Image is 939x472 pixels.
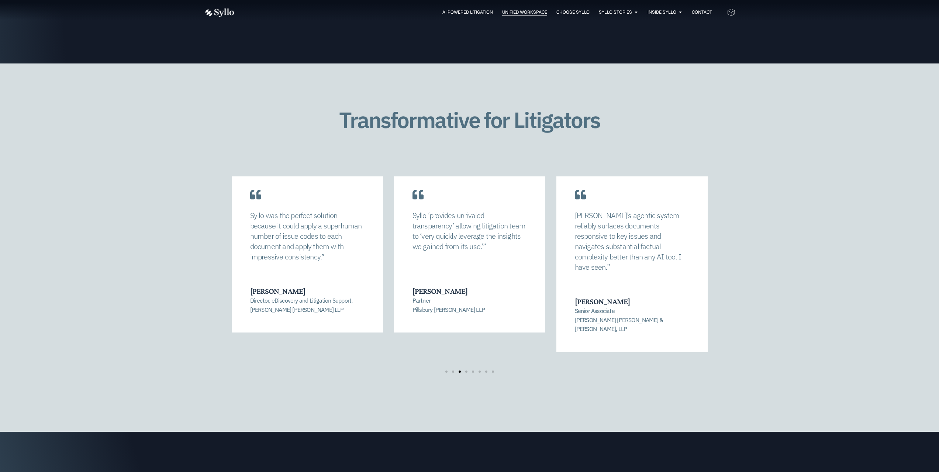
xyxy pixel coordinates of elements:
span: Go to slide 6 [479,371,481,373]
div: Menu Toggle [249,9,712,16]
p: Senior Associate [PERSON_NAME] [PERSON_NAME] & [PERSON_NAME], LLP [575,306,688,334]
img: white logo [204,8,234,17]
p: Syllo ‘provides unrivaled transparency’ allowing litigation team to ‘very quickly leverage the in... [412,210,527,252]
span: Go to slide 3 [459,371,461,373]
div: 5 / 8 [556,176,708,352]
span: Go to slide 8 [492,371,494,373]
h1: Transformative for Litigators [314,108,625,132]
a: Syllo Stories [599,9,632,15]
p: Partner Pillsbury [PERSON_NAME] LLP [412,296,526,314]
div: 3 / 8 [232,176,383,352]
div: 4 / 8 [394,176,545,352]
a: Unified Workspace [502,9,547,15]
p: Syllo was the perfect solution because it could apply a superhuman number of issue codes to each ... [250,210,365,262]
h3: [PERSON_NAME] [412,286,526,296]
a: Contact [692,9,712,15]
p: Director, eDiscovery and Litigation Support, [PERSON_NAME] [PERSON_NAME] LLP [250,296,364,314]
nav: Menu [249,9,712,16]
h3: [PERSON_NAME] [575,297,688,306]
a: Choose Syllo [556,9,590,15]
span: Go to slide 5 [472,371,474,373]
span: Go to slide 4 [465,371,467,373]
span: Go to slide 1 [445,371,448,373]
p: [PERSON_NAME]’s agentic system reliably surfaces documents responsive to key issues and navigates... [575,210,689,272]
a: Inside Syllo [648,9,676,15]
div: Carousel [232,176,708,373]
h3: [PERSON_NAME] [250,286,364,296]
span: Go to slide 2 [452,371,454,373]
span: Go to slide 7 [485,371,487,373]
a: AI Powered Litigation [442,9,493,15]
